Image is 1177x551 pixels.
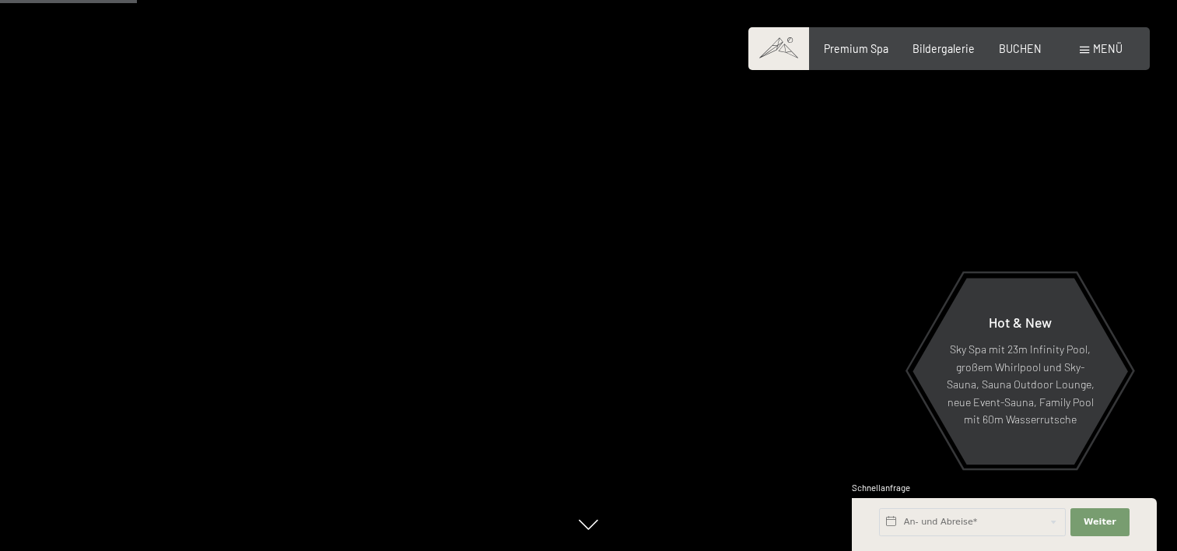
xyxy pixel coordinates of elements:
span: Weiter [1084,516,1116,528]
span: Menü [1093,42,1123,55]
a: Hot & New Sky Spa mit 23m Infinity Pool, großem Whirlpool und Sky-Sauna, Sauna Outdoor Lounge, ne... [912,277,1129,465]
span: Hot & New [989,314,1052,331]
p: Sky Spa mit 23m Infinity Pool, großem Whirlpool und Sky-Sauna, Sauna Outdoor Lounge, neue Event-S... [946,341,1095,429]
a: BUCHEN [999,42,1042,55]
a: Bildergalerie [913,42,975,55]
a: Premium Spa [824,42,888,55]
span: Schnellanfrage [852,483,910,493]
button: Weiter [1070,508,1130,536]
